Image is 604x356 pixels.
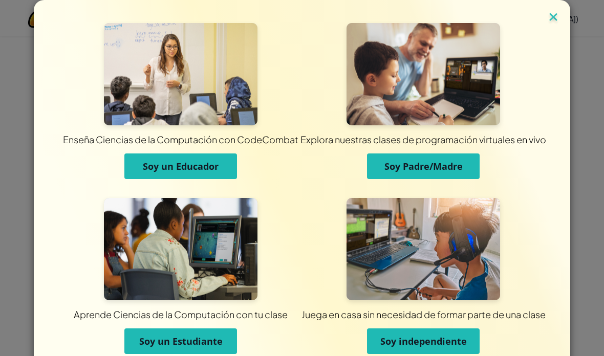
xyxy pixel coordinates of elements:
[124,328,237,354] button: Soy un Estudiante
[143,160,219,172] span: Soy un Educador
[347,23,500,125] img: Para Padres
[367,153,480,179] button: Soy Padre/Madre
[367,328,480,354] button: Soy independiente
[104,198,257,300] img: Para estudiantes
[380,335,467,347] span: Soy independiente
[104,23,257,125] img: Para Docentes
[547,10,560,26] img: close icon
[139,335,223,347] span: Soy un Estudiante
[347,198,500,300] img: Para estudiantes independientes
[384,160,463,172] span: Soy Padre/Madre
[124,153,237,179] button: Soy un Educador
